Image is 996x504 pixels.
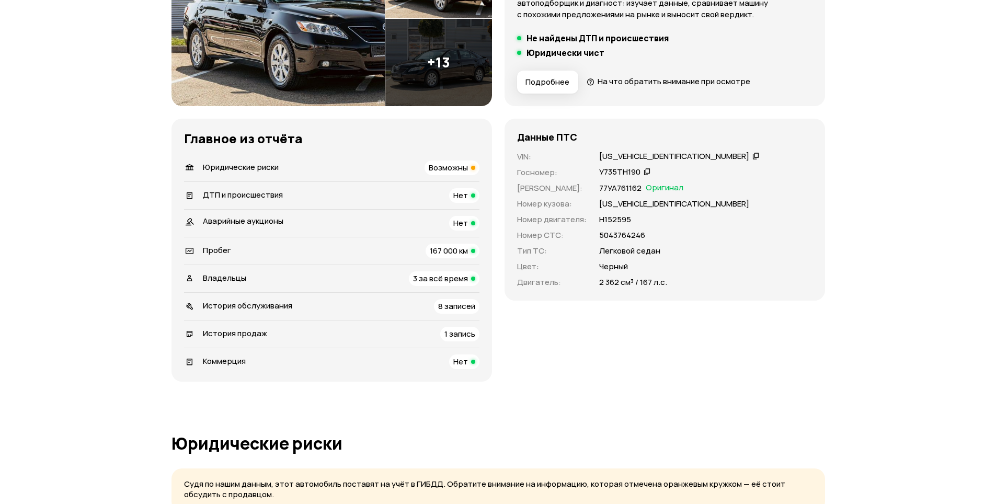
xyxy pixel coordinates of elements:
div: У735ТН190 [599,167,640,178]
span: Нет [453,356,468,367]
p: Легковой седан [599,245,660,257]
span: Возможны [429,162,468,173]
p: Н152595 [599,214,631,225]
p: Черный [599,261,628,272]
p: Номер СТС : [517,230,587,241]
span: 3 за всё время [413,273,468,284]
p: Судя по нашим данным, этот автомобиль поставят на учёт в ГИБДД. Обратите внимание на информацию, ... [184,479,812,500]
span: История продаж [203,328,267,339]
span: ДТП и происшествия [203,189,283,200]
p: 2 362 см³ / 167 л.с. [599,277,667,288]
h1: Юридические риски [171,434,825,453]
span: 1 запись [444,328,475,339]
p: Тип ТС : [517,245,587,257]
span: История обслуживания [203,300,292,311]
span: Пробег [203,245,231,256]
span: Нет [453,190,468,201]
p: [PERSON_NAME] : [517,182,587,194]
div: [US_VEHICLE_IDENTIFICATION_NUMBER] [599,151,749,162]
p: VIN : [517,151,587,163]
button: Подробнее [517,71,578,94]
span: 167 000 км [430,245,468,256]
p: Цвет : [517,261,587,272]
span: Оригинал [646,182,683,194]
p: [US_VEHICLE_IDENTIFICATION_NUMBER] [599,198,749,210]
p: Двигатель : [517,277,587,288]
p: Номер кузова : [517,198,587,210]
p: 77УА761162 [599,182,642,194]
span: Аварийные аукционы [203,215,283,226]
h5: Не найдены ДТП и происшествия [526,33,669,43]
p: 5043764246 [599,230,645,241]
a: На что обратить внимание при осмотре [587,76,751,87]
span: 8 записей [438,301,475,312]
span: Владельцы [203,272,246,283]
p: Номер двигателя : [517,214,587,225]
span: Подробнее [525,77,569,87]
span: На что обратить внимание при осмотре [598,76,750,87]
span: Юридические риски [203,162,279,173]
p: Госномер : [517,167,587,178]
h5: Юридически чист [526,48,604,58]
h4: Данные ПТС [517,131,577,143]
span: Коммерция [203,356,246,366]
h3: Главное из отчёта [184,131,479,146]
span: Нет [453,217,468,228]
